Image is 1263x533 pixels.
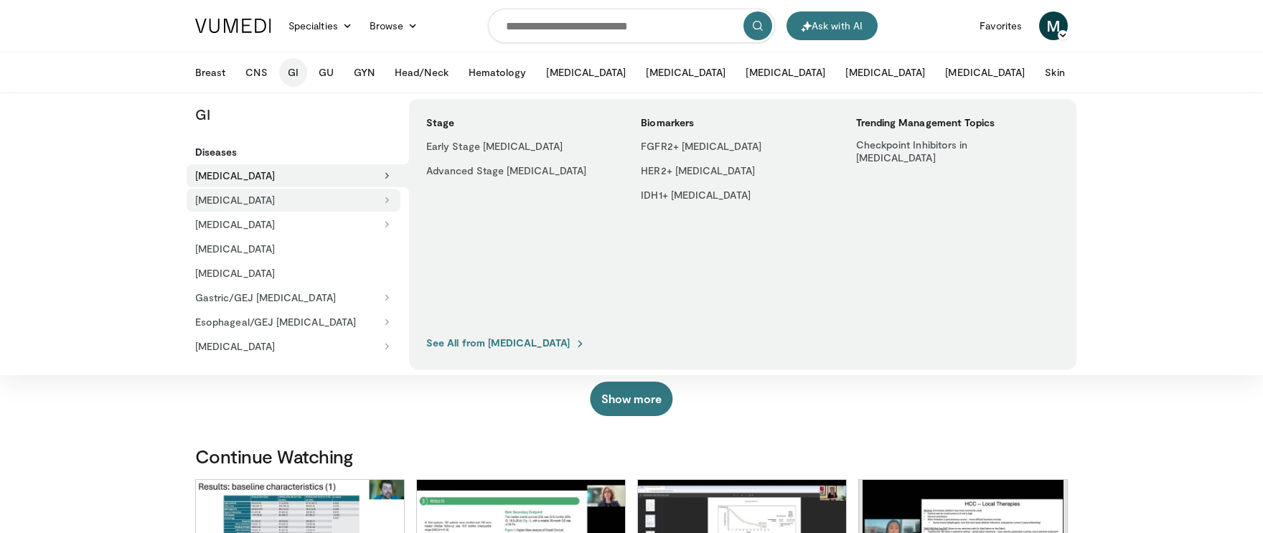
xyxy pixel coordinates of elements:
[787,11,878,40] button: Ask with AI
[187,286,400,309] button: Gastric/GEJ [MEDICAL_DATA]
[187,237,400,260] a: [MEDICAL_DATA]
[237,58,276,87] button: CNS
[936,58,1033,87] button: [MEDICAL_DATA]
[637,58,734,87] button: [MEDICAL_DATA]
[641,116,844,129] h5: Biomarkers
[187,58,234,87] button: Breast
[537,58,634,87] button: [MEDICAL_DATA]
[590,382,672,416] button: Show more
[187,164,409,187] button: [MEDICAL_DATA]
[418,135,621,158] a: Early Stage [MEDICAL_DATA]
[345,58,383,87] button: GYN
[971,11,1030,40] a: Favorites
[187,262,400,285] a: [MEDICAL_DATA]
[195,146,409,159] h5: Diseases
[195,19,271,33] img: VuMedi Logo
[426,116,629,129] h5: Stage
[1039,11,1068,40] a: M
[737,58,834,87] button: [MEDICAL_DATA]
[386,58,457,87] button: Head/Neck
[187,189,400,212] button: [MEDICAL_DATA]
[310,58,342,87] button: GU
[195,445,1068,468] h3: Continue Watching
[848,135,1051,168] a: Checkpoint Inhibitors in [MEDICAL_DATA]
[632,159,835,182] a: HER2+ [MEDICAL_DATA]
[856,116,1059,129] h5: Trending Management Topics
[187,311,400,334] button: Esophageal/GEJ [MEDICAL_DATA]
[187,335,400,358] button: [MEDICAL_DATA]
[632,184,835,207] a: IDH1+ [MEDICAL_DATA]
[488,9,775,43] input: Search topics, interventions
[632,135,835,158] a: FGFR2+ [MEDICAL_DATA]
[837,58,934,87] button: [MEDICAL_DATA]
[460,58,535,87] button: Hematology
[418,159,621,182] a: Advanced Stage [MEDICAL_DATA]
[187,105,409,123] p: GI
[279,58,307,87] button: GI
[1036,58,1073,87] button: Skin
[361,11,427,40] a: Browse
[426,336,586,349] a: See All from [MEDICAL_DATA]
[187,213,400,236] button: [MEDICAL_DATA]
[280,11,361,40] a: Specialties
